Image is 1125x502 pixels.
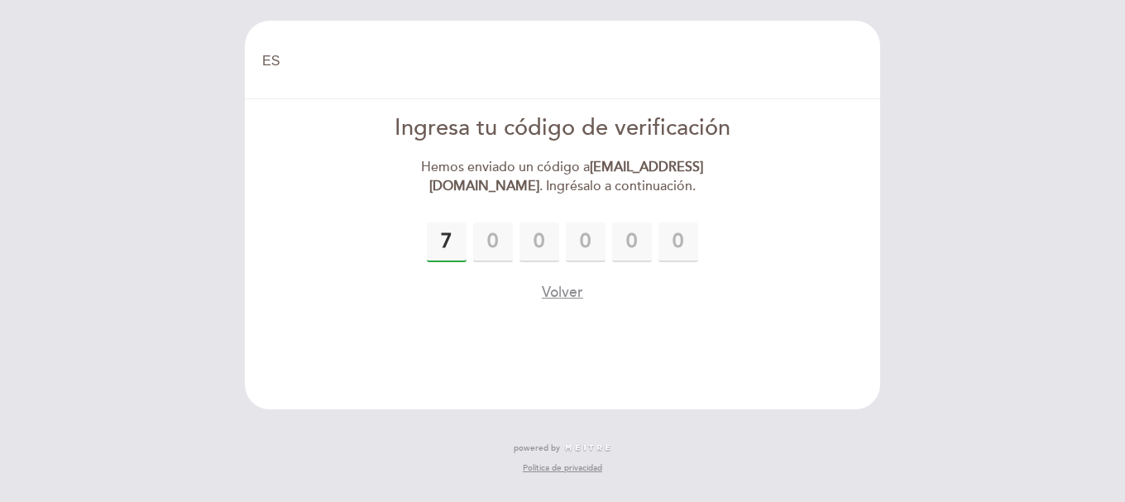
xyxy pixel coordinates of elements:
button: Volver [542,282,583,303]
input: 0 [519,222,559,262]
div: Ingresa tu código de verificación [373,112,753,145]
input: 0 [473,222,513,262]
strong: [EMAIL_ADDRESS][DOMAIN_NAME] [429,159,704,194]
img: MEITRE [564,444,611,452]
input: 0 [612,222,652,262]
input: 0 [566,222,606,262]
div: Hemos enviado un código a . Ingrésalo a continuación. [373,158,753,196]
input: 0 [658,222,698,262]
a: Política de privacidad [523,462,602,474]
span: powered by [514,442,560,454]
input: 0 [427,222,467,262]
a: powered by [514,442,611,454]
